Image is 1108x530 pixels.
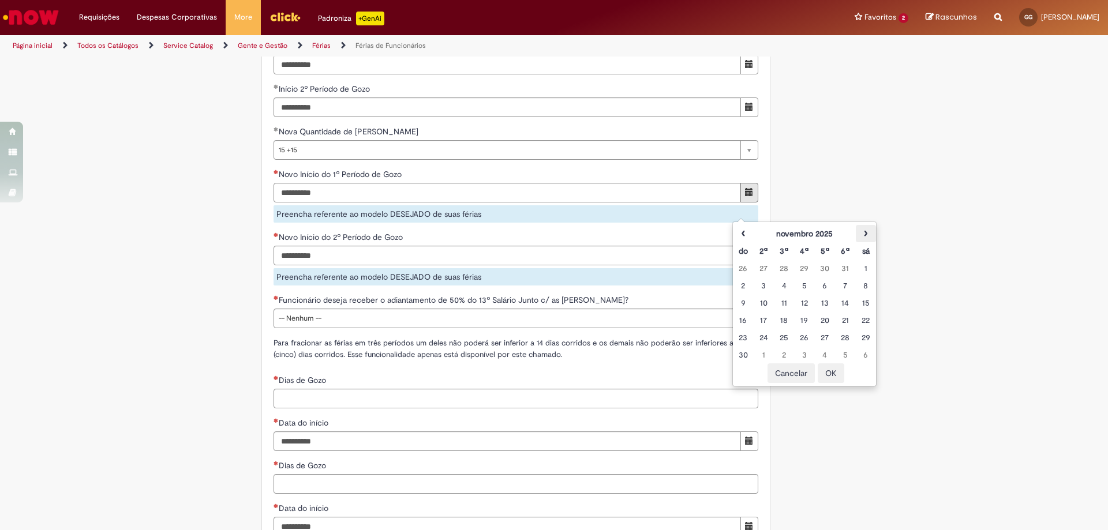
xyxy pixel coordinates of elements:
[740,55,758,74] button: Mostrar calendário para Início 1º Período de Gozo
[777,297,791,309] div: 11 October 2025 Saturday
[234,12,252,23] span: More
[274,389,758,408] input: Dias de Gozo
[797,280,811,291] div: 05 October 2025 Sunday
[736,280,750,291] div: 02 October 2025 Thursday
[9,35,730,57] ul: Trilhas de página
[768,363,815,383] button: Cancelar
[733,225,753,242] th: Mês anterior
[777,332,791,343] div: 25 October 2025 Saturday
[740,97,758,117] button: Mostrar calendário para Início 2º Período de Gozo
[740,431,758,451] button: Mostrar calendário para Data do início
[279,460,328,471] span: Dias de Gozo
[818,280,832,291] div: 06 October 2025 Monday
[279,141,735,159] span: 15 +15
[856,242,876,260] th: Sábado
[899,13,908,23] span: 2
[818,314,832,326] div: 20 October 2025 Monday
[274,170,279,174] span: Necessários
[274,503,279,508] span: Necessários
[859,262,873,274] div: 01 October 2025 Wednesday
[274,246,741,265] input: Novo Início do 2º Período de Gozo
[279,126,421,137] span: Nova Quantidade de [PERSON_NAME]
[926,12,977,23] a: Rascunhos
[797,262,811,274] div: 29 September 2025 Monday
[1,6,61,29] img: ServiceNow
[318,12,384,25] div: Padroniza
[838,332,852,343] div: 28 October 2025 Tuesday
[274,97,741,117] input: Início 2º Período de Gozo 08 April 2026 Wednesday
[838,280,852,291] div: 07 October 2025 Tuesday
[835,242,855,260] th: Sexta-feira
[838,314,852,326] div: 21 October 2025 Tuesday
[274,127,279,131] span: Obrigatório Preenchido
[274,268,758,285] div: Preencha referente ao modelo DESEJADO de suas férias
[756,262,770,274] div: 27 September 2025 Saturday
[864,12,896,23] span: Favoritos
[279,418,331,428] span: Data do início
[818,332,832,343] div: 27 October 2025 Monday
[859,349,873,360] div: 06 November 2025 Thursday
[935,12,977,22] span: Rascunhos
[797,314,811,326] div: 19 October 2025 Sunday
[279,232,405,242] span: Novo Início do 2º Período de Gozo
[736,332,750,343] div: 23 October 2025 Thursday
[274,338,740,359] span: Para fracionar as férias em três períodos um deles não poderá ser inferior a 14 dias corridos e o...
[163,41,213,50] a: Service Catalog
[274,205,758,223] div: Preencha referente ao modelo DESEJADO de suas férias
[818,297,832,309] div: 13 October 2025 Monday
[777,314,791,326] div: 18 October 2025 Saturday
[356,12,384,25] p: +GenAi
[756,349,770,360] div: 01 November 2025 Saturday
[756,280,770,291] div: 03 October 2025 Friday
[274,418,279,423] span: Necessários
[1024,13,1032,21] span: GG
[274,431,741,451] input: Data do início
[736,314,750,326] div: 16 October 2025 Thursday
[274,375,279,380] span: Necessários
[756,332,770,343] div: 24 October 2025 Friday
[756,297,770,309] div: 10 October 2025 Friday
[777,280,791,291] div: 04 October 2025 Saturday
[77,41,138,50] a: Todos os Catálogos
[79,12,119,23] span: Requisições
[777,262,791,274] div: 28 September 2025 Sunday
[815,242,835,260] th: Quinta-feira
[753,225,855,242] th: novembro 2025. Alternar mês
[269,8,301,25] img: click_logo_yellow_360x200.png
[736,349,750,360] div: 30 October 2025 Thursday
[777,349,791,360] div: 02 November 2025 Sunday
[279,503,331,513] span: Data do início
[797,332,811,343] div: 26 October 2025 Sunday
[733,242,753,260] th: Domingo
[774,242,794,260] th: Terça-feira
[1041,12,1099,22] span: [PERSON_NAME]
[856,225,876,242] th: Próximo mês
[756,314,770,326] div: 17 October 2025 Friday
[274,183,741,202] input: Novo Início do 1º Período de Gozo
[279,84,372,94] span: Início 2º Período de Gozo
[137,12,217,23] span: Despesas Corporativas
[740,183,758,202] button: Mostrar calendário para Novo Início do 1º Período de Gozo
[355,41,426,50] a: Férias de Funcionários
[859,314,873,326] div: 22 October 2025 Wednesday
[279,295,631,305] span: Funcionário deseja receber o adiantamento de 50% do 13º Salário Junto c/ as [PERSON_NAME]?
[736,262,750,274] div: 26 September 2025 Friday
[818,363,844,383] button: OK
[274,84,279,89] span: Obrigatório Preenchido
[312,41,331,50] a: Férias
[818,262,832,274] div: 30 September 2025 Tuesday
[274,55,741,74] input: Início 1º Período de Gozo 12 November 2025 Wednesday
[838,262,852,274] div: 01 October 2025 Wednesday
[274,461,279,465] span: Necessários
[838,297,852,309] div: 14 October 2025 Tuesday
[279,375,328,385] span: Dias de Gozo
[859,297,873,309] div: 15 October 2025 Wednesday
[797,349,811,360] div: 03 November 2025 Monday
[274,295,279,300] span: Necessários
[753,242,773,260] th: Segunda-feira
[794,242,814,260] th: Quarta-feira
[797,297,811,309] div: 12 October 2025 Sunday
[279,309,735,328] span: -- Nenhum --
[859,332,873,343] div: 29 October 2025 Wednesday
[13,41,53,50] a: Página inicial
